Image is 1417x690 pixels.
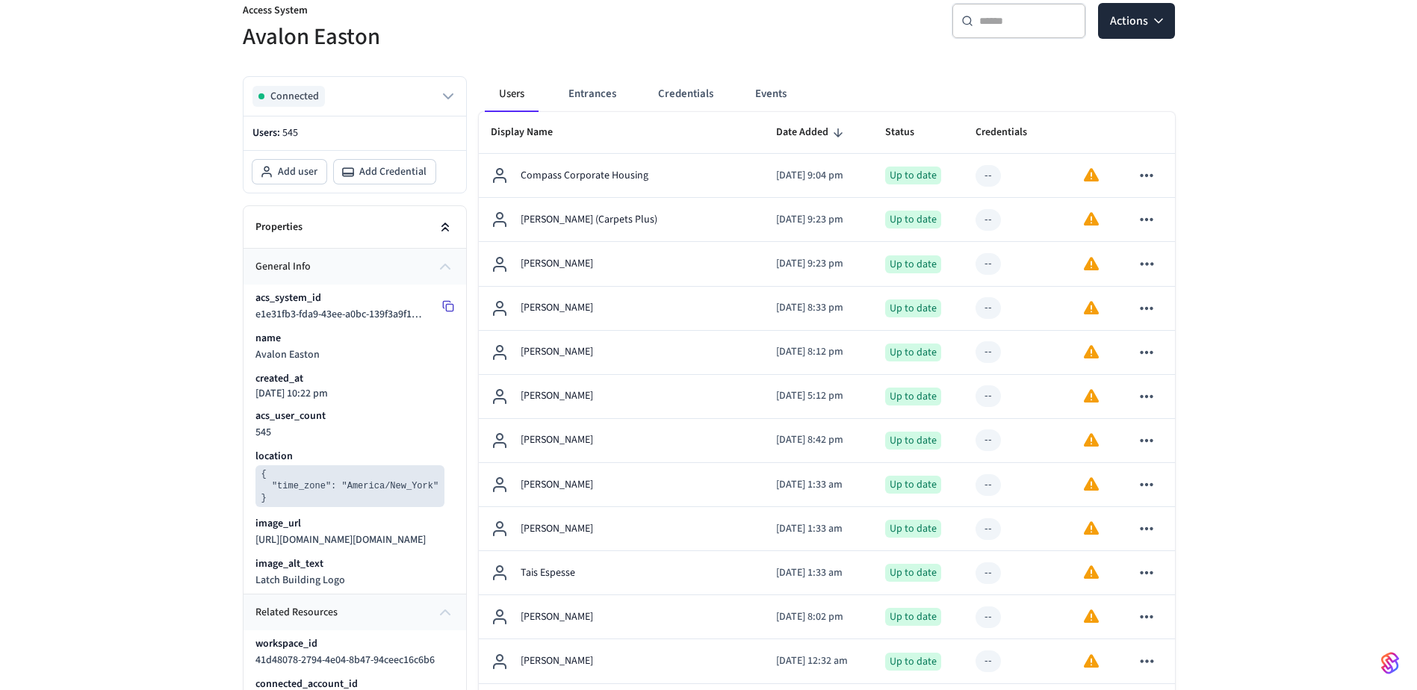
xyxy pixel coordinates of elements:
[491,121,572,144] span: Display Name
[255,556,323,571] p: image_alt_text
[255,573,345,588] span: Latch Building Logo
[521,168,648,184] p: Compass Corporate Housing
[776,388,861,404] p: [DATE] 5:12 pm
[776,609,861,625] p: [DATE] 8:02 pm
[776,256,861,272] p: [DATE] 9:23 pm
[985,300,992,316] div: --
[521,653,593,669] p: [PERSON_NAME]
[243,22,700,52] h5: Avalon Easton
[885,653,941,671] div: Up to date
[278,164,317,179] span: Add user
[255,220,303,234] h2: Properties
[255,347,320,362] span: Avalon Easton
[255,653,435,668] span: 41d48078-2794-4e04-8b47-94ceec16c6b6
[521,212,657,228] p: [PERSON_NAME] (Carpets Plus)
[521,521,593,537] p: [PERSON_NAME]
[556,76,628,112] button: Entrances
[485,76,539,112] button: Users
[521,609,593,625] p: [PERSON_NAME]
[976,121,1047,144] span: Credentials
[885,344,941,361] div: Up to date
[334,160,435,184] button: Add Credential
[521,344,593,360] p: [PERSON_NAME]
[255,259,311,275] span: general info
[776,344,861,360] p: [DATE] 8:12 pm
[255,425,271,440] span: 545
[255,605,338,621] span: related resources
[985,477,992,493] div: --
[521,432,593,448] p: [PERSON_NAME]
[521,388,593,404] p: [PERSON_NAME]
[244,249,466,285] button: general info
[985,168,992,184] div: --
[776,565,861,581] p: [DATE] 1:33 am
[776,521,861,537] p: [DATE] 1:33 am
[521,477,593,493] p: [PERSON_NAME]
[985,212,992,228] div: --
[985,653,992,669] div: --
[252,86,457,107] button: Connected
[885,432,941,450] div: Up to date
[244,594,466,630] button: related resources
[1381,651,1399,675] img: SeamLogoGradient.69752ec5.svg
[282,125,298,140] span: 545
[776,653,861,669] p: [DATE] 12:32 am
[885,520,941,538] div: Up to date
[255,388,328,400] p: [DATE] 10:22 pm
[244,285,466,594] div: general info
[243,3,700,22] p: Access System
[885,121,934,144] span: Status
[255,307,427,322] span: e1e31fb3-fda9-43ee-a0bc-139f3a9f1c33
[776,477,861,493] p: [DATE] 1:33 am
[255,465,445,507] pre: { "time_zone": "America/New_York" }
[776,300,861,316] p: [DATE] 8:33 pm
[521,300,593,316] p: [PERSON_NAME]
[885,299,941,317] div: Up to date
[985,432,992,448] div: --
[255,532,426,547] span: [URL][DOMAIN_NAME][DOMAIN_NAME]
[885,388,941,405] div: Up to date
[985,256,992,272] div: --
[255,290,321,305] p: acs_system_id
[359,164,427,179] span: Add Credential
[776,121,848,144] span: Date Added
[985,344,992,360] div: --
[885,211,941,229] div: Up to date
[985,388,992,404] div: --
[885,476,941,494] div: Up to date
[885,608,941,626] div: Up to date
[521,256,593,272] p: [PERSON_NAME]
[743,76,799,112] button: Events
[255,636,317,651] p: workspace_id
[985,565,992,581] div: --
[646,76,725,112] button: Credentials
[776,168,861,184] p: [DATE] 9:04 pm
[885,255,941,273] div: Up to date
[521,565,575,581] p: Tais Espesse
[252,125,457,141] p: Users:
[255,371,303,386] p: created_at
[985,609,992,625] div: --
[252,160,326,184] button: Add user
[1098,3,1175,39] button: Actions
[270,89,319,104] span: Connected
[255,331,281,346] p: name
[255,408,326,423] p: acs_user_count
[885,167,941,184] div: Up to date
[255,449,293,464] p: location
[985,521,992,537] div: --
[776,212,861,228] p: [DATE] 9:23 pm
[255,516,301,531] p: image_url
[885,564,941,582] div: Up to date
[776,432,861,448] p: [DATE] 8:42 pm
